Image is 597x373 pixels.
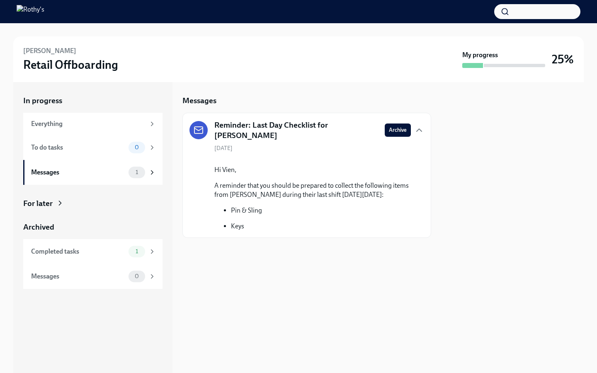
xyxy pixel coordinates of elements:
button: Archive [385,124,411,137]
span: Archive [389,126,407,134]
h3: Retail Offboarding [23,57,118,72]
a: Completed tasks1 [23,239,163,264]
div: Everything [31,119,145,128]
h5: Reminder: Last Day Checklist for [PERSON_NAME] [214,120,378,141]
span: 0 [130,144,144,150]
h5: Messages [182,95,216,106]
span: 1 [131,248,143,254]
div: Messages [31,272,125,281]
span: 1 [131,169,143,175]
li: Keys [231,222,244,231]
li: Pin & Sling [231,206,262,215]
a: Archived [23,222,163,233]
strong: My progress [462,51,498,60]
a: Messages1 [23,160,163,185]
a: For later [23,198,163,209]
div: Completed tasks [31,247,125,256]
h3: 25% [552,52,574,67]
img: Rothy's [17,5,44,18]
a: In progress [23,95,163,106]
div: For later [23,198,53,209]
h6: [PERSON_NAME] [23,46,76,56]
span: 0 [130,273,144,279]
a: Everything [23,113,163,135]
a: To do tasks0 [23,135,163,160]
p: Hi Vien, [214,165,411,174]
div: To do tasks [31,143,125,152]
div: Messages [31,168,125,177]
a: Messages0 [23,264,163,289]
p: A reminder that you should be prepared to collect the following items from [PERSON_NAME] during t... [214,181,411,199]
span: [DATE] [214,144,233,152]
